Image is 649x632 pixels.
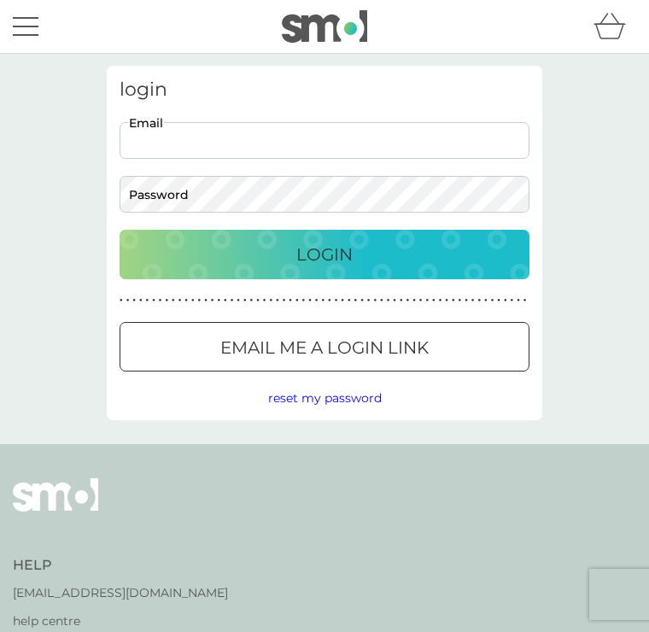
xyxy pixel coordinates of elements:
[231,296,234,305] p: ●
[367,296,371,305] p: ●
[283,296,286,305] p: ●
[178,296,182,305] p: ●
[419,296,423,305] p: ●
[152,296,155,305] p: ●
[393,296,396,305] p: ●
[120,230,529,279] button: Login
[13,612,228,630] a: help centre
[159,296,162,305] p: ●
[276,296,279,305] p: ●
[341,296,344,305] p: ●
[211,296,214,305] p: ●
[465,296,468,305] p: ●
[315,296,319,305] p: ●
[220,334,429,361] p: Email me a login link
[335,296,338,305] p: ●
[511,296,514,305] p: ●
[120,79,529,101] h3: login
[308,296,312,305] p: ●
[243,296,247,305] p: ●
[354,296,358,305] p: ●
[387,296,390,305] p: ●
[204,296,208,305] p: ●
[289,296,292,305] p: ●
[348,296,351,305] p: ●
[328,296,331,305] p: ●
[13,10,38,43] button: menu
[13,478,98,536] img: smol
[412,296,416,305] p: ●
[237,296,240,305] p: ●
[217,296,220,305] p: ●
[184,296,188,305] p: ●
[268,390,382,406] span: reset my password
[172,296,175,305] p: ●
[139,296,143,305] p: ●
[452,296,455,305] p: ●
[477,296,481,305] p: ●
[425,296,429,305] p: ●
[126,296,130,305] p: ●
[198,296,202,305] p: ●
[250,296,254,305] p: ●
[282,10,367,43] img: smol
[256,296,260,305] p: ●
[224,296,227,305] p: ●
[593,9,636,44] div: basket
[360,296,364,305] p: ●
[445,296,448,305] p: ●
[459,296,462,305] p: ●
[263,296,266,305] p: ●
[268,389,382,407] button: reset my password
[523,296,527,305] p: ●
[432,296,436,305] p: ●
[295,296,299,305] p: ●
[517,296,520,305] p: ●
[471,296,475,305] p: ●
[400,296,403,305] p: ●
[302,296,306,305] p: ●
[491,296,494,305] p: ●
[484,296,488,305] p: ●
[406,296,410,305] p: ●
[13,556,228,575] h4: Help
[380,296,383,305] p: ●
[165,296,168,305] p: ●
[120,296,123,305] p: ●
[296,241,353,268] p: Login
[497,296,500,305] p: ●
[321,296,324,305] p: ●
[132,296,136,305] p: ●
[13,583,228,602] a: [EMAIL_ADDRESS][DOMAIN_NAME]
[373,296,377,305] p: ●
[120,322,529,372] button: Email me a login link
[504,296,507,305] p: ●
[146,296,149,305] p: ●
[191,296,195,305] p: ●
[439,296,442,305] p: ●
[269,296,272,305] p: ●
